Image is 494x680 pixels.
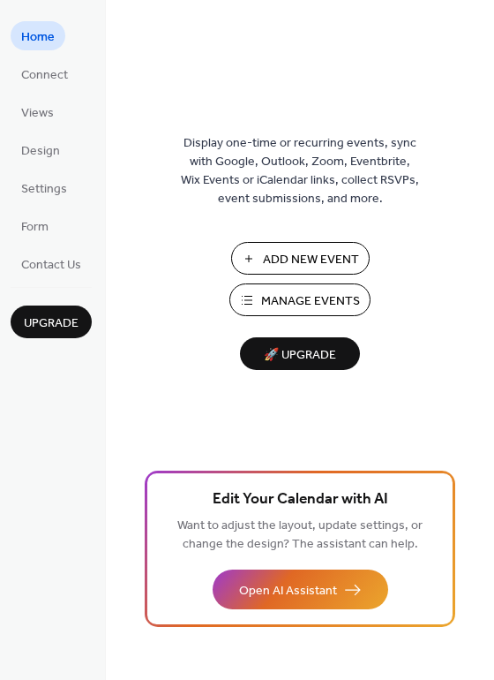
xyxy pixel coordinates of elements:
[21,218,49,237] span: Form
[11,59,79,88] a: Connect
[261,292,360,311] span: Manage Events
[24,314,79,333] span: Upgrade
[11,211,59,240] a: Form
[11,21,65,50] a: Home
[11,97,64,126] a: Views
[21,66,68,85] span: Connect
[231,242,370,275] button: Add New Event
[21,28,55,47] span: Home
[11,249,92,278] a: Contact Us
[213,570,388,609] button: Open AI Assistant
[11,135,71,164] a: Design
[240,337,360,370] button: 🚀 Upgrade
[263,251,359,269] span: Add New Event
[21,180,67,199] span: Settings
[21,142,60,161] span: Design
[229,283,370,316] button: Manage Events
[11,173,78,202] a: Settings
[181,134,419,208] span: Display one-time or recurring events, sync with Google, Outlook, Zoom, Eventbrite, Wix Events or ...
[21,256,81,275] span: Contact Us
[177,514,423,556] span: Want to adjust the layout, update settings, or change the design? The assistant can help.
[21,104,54,123] span: Views
[251,344,349,367] span: 🚀 Upgrade
[11,306,92,338] button: Upgrade
[213,487,388,512] span: Edit Your Calendar with AI
[239,582,337,601] span: Open AI Assistant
